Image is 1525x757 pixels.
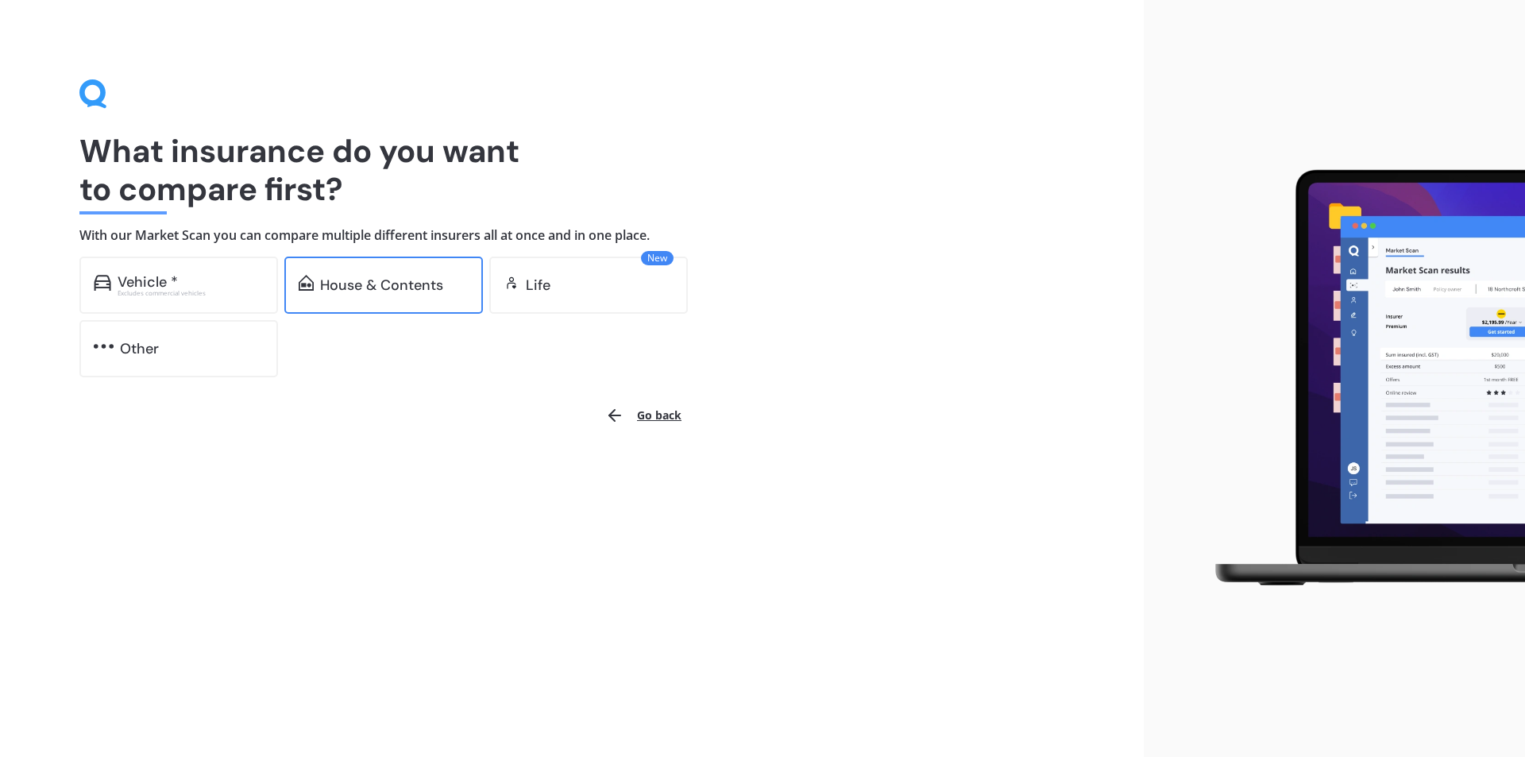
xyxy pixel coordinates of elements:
[320,277,443,293] div: House & Contents
[118,274,178,290] div: Vehicle *
[641,251,674,265] span: New
[118,290,264,296] div: Excludes commercial vehicles
[596,396,691,435] button: Go back
[79,132,1064,208] h1: What insurance do you want to compare first?
[94,275,111,291] img: car.f15378c7a67c060ca3f3.svg
[299,275,314,291] img: home-and-contents.b802091223b8502ef2dd.svg
[1192,160,1525,597] img: laptop.webp
[94,338,114,354] img: other.81dba5aafe580aa69f38.svg
[79,227,1064,244] h4: With our Market Scan you can compare multiple different insurers all at once and in one place.
[504,275,519,291] img: life.f720d6a2d7cdcd3ad642.svg
[526,277,550,293] div: Life
[120,341,159,357] div: Other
